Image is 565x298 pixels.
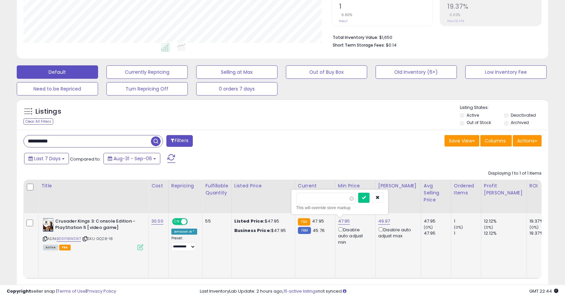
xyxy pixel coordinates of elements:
[43,218,143,249] div: ASIN:
[333,33,537,41] li: $1,650
[530,218,557,224] div: 19.37%
[17,82,98,96] button: Need to be Repriced
[454,182,478,196] div: Ordered Items
[424,218,451,224] div: 47.95
[424,230,451,236] div: 47.95
[7,288,31,294] strong: Copyright
[17,65,98,79] button: Default
[103,153,160,164] button: Aug-31 - Sep-06
[34,155,61,162] span: Last 7 Days
[530,225,539,230] small: (0%)
[447,12,461,17] small: 0.00%
[447,3,541,12] h2: 19.37%
[113,155,152,162] span: Aug-31 - Sep-06
[196,82,277,96] button: 0 orders 7 days
[313,227,325,234] span: 45.76
[106,82,188,96] button: Turn Repricing Off
[205,182,228,196] div: Fulfillable Quantity
[298,227,311,234] small: FBM
[485,137,506,144] span: Columns
[59,245,71,250] span: FBA
[196,65,277,79] button: Selling at Max
[333,42,385,48] b: Short Term Storage Fees:
[511,120,529,125] label: Archived
[171,236,197,251] div: Preset:
[173,219,181,225] span: ON
[513,135,542,146] button: Actions
[338,218,350,225] a: 47.95
[234,218,265,224] b: Listed Price:
[467,112,479,118] label: Active
[484,230,527,236] div: 12.12%
[333,35,378,40] b: Total Inventory Value:
[234,227,271,234] b: Business Price:
[35,107,61,116] h5: Listings
[378,182,418,189] div: [PERSON_NAME]
[284,288,318,294] a: 15 active listings
[378,218,390,225] a: 49.97
[339,12,352,17] small: 0.00%
[488,170,542,177] div: Displaying 1 to 1 of 1 items
[376,65,457,79] button: Old Inventory (6+)
[511,112,536,118] label: Deactivated
[484,182,524,196] div: Profit [PERSON_NAME]
[200,288,558,295] div: Last InventoryLab Update: 2 hours ago, not synced.
[43,245,58,250] span: All listings currently available for purchase on Amazon
[338,182,373,189] div: Min Price
[339,3,433,12] h2: 1
[234,218,290,224] div: $47.95
[151,182,166,189] div: Cost
[106,65,188,79] button: Currently Repricing
[234,228,290,234] div: $47.95
[454,225,463,230] small: (0%)
[484,218,527,224] div: 12.12%
[460,105,548,111] p: Listing States:
[55,218,137,232] b: Crusader Kings 3: Console Edition - PlayStation 5 [video game]
[87,288,116,294] a: Privacy Policy
[338,226,370,245] div: Disable auto adjust min
[339,19,347,23] small: Prev: 1
[171,229,197,235] div: Amazon AI *
[465,65,547,79] button: Low Inventory Fee
[43,218,54,232] img: 51FTLo7VDyL._SL40_.jpg
[454,230,481,236] div: 1
[7,288,116,295] div: seller snap | |
[57,288,86,294] a: Terms of Use
[467,120,491,125] label: Out of Stock
[187,219,197,225] span: OFF
[41,182,146,189] div: Title
[234,182,292,189] div: Listed Price
[445,135,479,146] button: Save View
[298,218,310,226] small: FBA
[386,42,397,48] span: $0.14
[70,156,101,162] span: Compared to:
[298,182,332,196] div: Current Buybox Price
[24,153,69,164] button: Last 7 Days
[57,236,81,242] a: B09F18WD9T
[82,236,113,241] span: | SKU: GQ28-18
[424,225,433,230] small: (0%)
[530,230,557,236] div: 19.37%
[454,218,481,224] div: 1
[484,225,493,230] small: (0%)
[296,204,383,211] div: This will override store markup
[166,135,192,147] button: Filters
[171,182,200,189] div: Repricing
[151,218,163,225] a: 30.00
[529,288,558,294] span: 2025-09-14 22:44 GMT
[286,65,367,79] button: Out of Buy Box
[312,218,324,224] span: 47.95
[480,135,512,146] button: Columns
[378,226,416,239] div: Disable auto adjust max
[424,182,448,203] div: Avg Selling Price
[23,118,53,125] div: Clear All Filters
[205,218,226,224] div: 55
[530,182,554,189] div: ROI
[447,19,464,23] small: Prev: 19.37%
